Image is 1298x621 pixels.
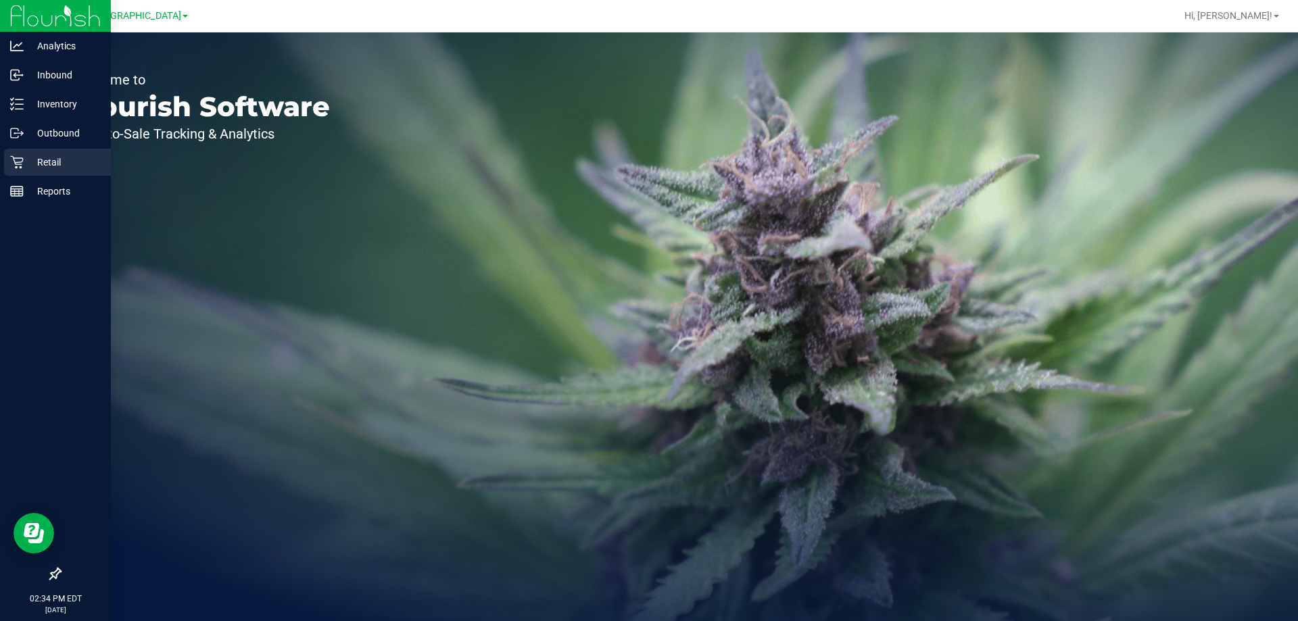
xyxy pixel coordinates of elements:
[1184,10,1272,21] span: Hi, [PERSON_NAME]!
[73,73,330,86] p: Welcome to
[10,97,24,111] inline-svg: Inventory
[24,183,105,199] p: Reports
[24,154,105,170] p: Retail
[89,10,181,22] span: [GEOGRAPHIC_DATA]
[6,605,105,615] p: [DATE]
[10,155,24,169] inline-svg: Retail
[10,68,24,82] inline-svg: Inbound
[24,96,105,112] p: Inventory
[24,38,105,54] p: Analytics
[24,67,105,83] p: Inbound
[73,127,330,141] p: Seed-to-Sale Tracking & Analytics
[24,125,105,141] p: Outbound
[73,93,330,120] p: Flourish Software
[10,126,24,140] inline-svg: Outbound
[10,184,24,198] inline-svg: Reports
[6,593,105,605] p: 02:34 PM EDT
[10,39,24,53] inline-svg: Analytics
[14,513,54,553] iframe: Resource center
